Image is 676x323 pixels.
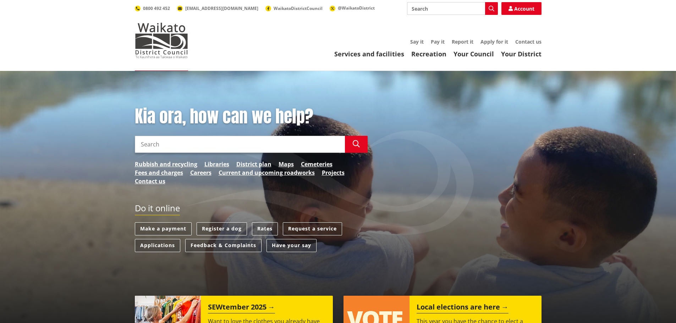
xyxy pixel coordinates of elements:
a: Maps [279,160,294,168]
img: Waikato District Council - Te Kaunihera aa Takiwaa o Waikato [135,23,188,58]
h1: Kia ora, how can we help? [135,106,368,127]
a: Account [501,2,542,15]
span: 0800 492 452 [143,5,170,11]
h2: Do it online [135,203,180,216]
a: Your Council [454,50,494,58]
a: Have your say [266,239,317,252]
a: Current and upcoming roadworks [219,168,315,177]
a: Pay it [431,38,445,45]
a: Recreation [411,50,446,58]
a: Fees and charges [135,168,183,177]
a: Report it [452,38,473,45]
a: Applications [135,239,180,252]
a: [EMAIL_ADDRESS][DOMAIN_NAME] [177,5,258,11]
a: Contact us [515,38,542,45]
a: @WaikatoDistrict [330,5,375,11]
a: Services and facilities [334,50,404,58]
a: Libraries [204,160,229,168]
input: Search input [135,136,345,153]
h2: Local elections are here [417,303,509,313]
a: 0800 492 452 [135,5,170,11]
a: Request a service [283,222,342,235]
a: Contact us [135,177,165,185]
a: Your District [501,50,542,58]
a: District plan [236,160,271,168]
a: Apply for it [480,38,508,45]
a: Feedback & Complaints [185,239,262,252]
a: Cemeteries [301,160,332,168]
a: Projects [322,168,345,177]
span: WaikatoDistrictCouncil [274,5,323,11]
a: Rubbish and recycling [135,160,197,168]
a: Make a payment [135,222,192,235]
input: Search input [407,2,498,15]
span: [EMAIL_ADDRESS][DOMAIN_NAME] [185,5,258,11]
a: Careers [190,168,211,177]
a: Register a dog [197,222,247,235]
span: @WaikatoDistrict [338,5,375,11]
h2: SEWtember 2025 [208,303,275,313]
a: Say it [410,38,424,45]
a: Rates [252,222,278,235]
a: WaikatoDistrictCouncil [265,5,323,11]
